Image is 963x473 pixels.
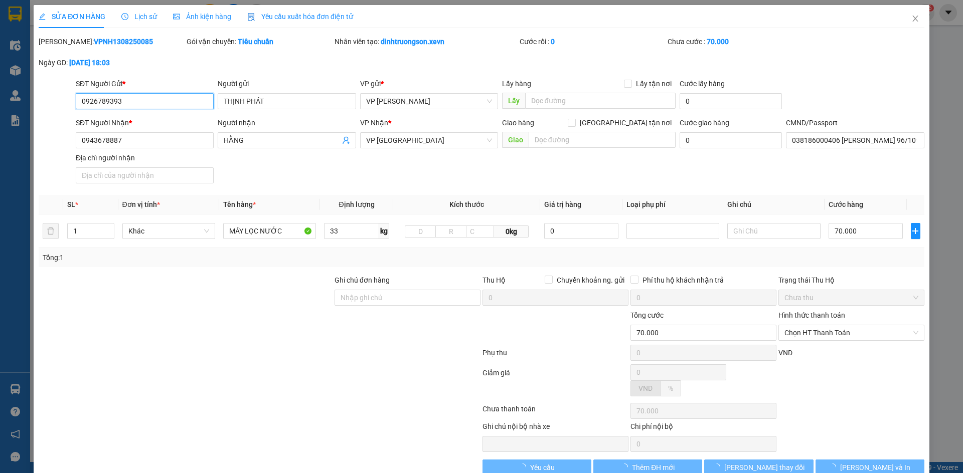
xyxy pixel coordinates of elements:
span: Lịch sử [121,13,157,21]
span: Cước hàng [829,200,863,208]
input: VD: Bàn, Ghế [223,223,316,239]
label: Cước giao hàng [680,119,729,127]
b: 0 [551,38,555,46]
span: Định lượng [339,200,374,208]
span: Giao hàng [502,119,534,127]
span: loading [829,463,840,470]
span: Yêu cầu xuất hóa đơn điện tử [247,13,353,21]
div: Ghi chú nội bộ nhà xe [483,421,628,436]
div: Người nhận [218,117,356,128]
span: loading [713,463,724,470]
span: SỬA ĐƠN HÀNG [39,13,105,21]
span: VP Nhận [360,119,388,127]
label: Ghi chú đơn hàng [335,276,390,284]
b: dinhtruongson.xevn [381,38,444,46]
div: Chi phí nội bộ [630,421,776,436]
label: Hình thức thanh toán [778,311,845,319]
span: loading [621,463,632,470]
b: VPNH1308250085 [94,38,153,46]
input: Ghi chú đơn hàng [335,290,480,306]
span: Giao [502,132,529,148]
div: [PERSON_NAME]: [39,36,185,47]
input: Cước lấy hàng [680,93,782,109]
div: Gói vận chuyển: [187,36,333,47]
span: Kích thước [449,200,484,208]
div: Nhân viên tạo: [335,36,518,47]
div: Trạng thái Thu Hộ [778,275,924,286]
span: edit [39,13,46,20]
div: CMND/Passport [786,117,924,128]
span: Lấy tận nơi [632,78,676,89]
div: Ngày GD: [39,57,185,68]
span: close [911,15,919,23]
span: Thêm ĐH mới [632,462,675,473]
input: Ghi Chú [727,223,820,239]
span: VND [778,349,792,357]
div: Chưa cước : [668,36,814,47]
b: Tiêu chuẩn [238,38,273,46]
span: VP Nam Định [366,133,492,148]
input: Địa chỉ của người nhận [76,167,214,183]
div: SĐT Người Gửi [76,78,214,89]
li: Số 10 ngõ 15 Ngọc Hồi, Q.[PERSON_NAME], [GEOGRAPHIC_DATA] [94,25,419,37]
button: Close [901,5,929,33]
div: Giảm giá [481,367,629,401]
span: Đơn vị tính [122,200,160,208]
li: Hotline: 19001155 [94,37,419,50]
input: D [405,225,436,238]
span: Chuyển khoản ng. gửi [553,275,628,286]
span: [GEOGRAPHIC_DATA] tận nơi [576,117,676,128]
img: logo.jpg [13,13,63,63]
div: Địa chỉ người nhận [76,152,214,163]
span: loading [519,463,530,470]
span: Lấy [502,93,525,109]
input: R [435,225,466,238]
span: Khác [128,223,209,239]
img: icon [247,13,255,21]
button: plus [911,223,920,239]
span: Giá trị hàng [544,200,581,208]
button: delete [43,223,59,239]
span: Lấy hàng [502,80,531,88]
div: Tổng: 1 [43,252,372,263]
span: VP Ngọc Hồi [366,94,492,109]
span: kg [379,223,389,239]
div: Phụ thu [481,347,629,365]
input: Dọc đường [525,93,676,109]
div: Cước rồi : [520,36,666,47]
span: Phí thu hộ khách nhận trả [638,275,728,286]
span: Chưa thu [784,290,918,305]
input: C [466,225,494,238]
span: VND [638,384,653,392]
div: SĐT Người Nhận [76,117,214,128]
span: [PERSON_NAME] thay đổi [724,462,805,473]
div: VP gửi [360,78,498,89]
b: [DATE] 18:03 [69,59,110,67]
span: Thu Hộ [483,276,506,284]
input: Dọc đường [529,132,676,148]
span: 0kg [494,225,528,238]
span: % [668,384,673,392]
input: Cước giao hàng [680,132,782,148]
span: Chọn HT Thanh Toán [784,325,918,340]
span: Tổng cước [630,311,664,319]
span: SL [67,200,75,208]
div: Chưa thanh toán [481,403,629,421]
span: [PERSON_NAME] và In [840,462,910,473]
span: Ảnh kiện hàng [173,13,231,21]
span: plus [911,227,920,235]
span: picture [173,13,180,20]
div: Người gửi [218,78,356,89]
span: user-add [342,136,350,144]
span: clock-circle [121,13,128,20]
label: Cước lấy hàng [680,80,725,88]
span: Yêu cầu [530,462,555,473]
b: GỬI : VP [PERSON_NAME] [13,73,175,89]
th: Ghi chú [723,195,824,214]
b: 70.000 [707,38,729,46]
th: Loại phụ phí [622,195,723,214]
span: Tên hàng [223,200,256,208]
